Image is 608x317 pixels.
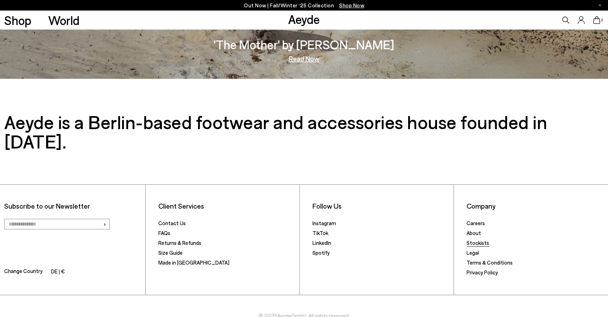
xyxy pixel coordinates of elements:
li: Company [467,202,604,210]
a: World [48,14,80,26]
a: Made in [GEOGRAPHIC_DATA] [158,259,229,266]
h3: 'The Mother' by [PERSON_NAME] [214,38,394,51]
span: Change Country [4,267,43,277]
a: LinkedIn [312,240,331,246]
a: Instagram [312,220,336,226]
a: TikTok [312,230,328,236]
a: Stockists [467,240,489,246]
a: Aeyde [288,12,320,26]
a: Read Now [289,55,319,62]
li: Follow Us [312,202,449,210]
a: Careers [467,220,485,226]
a: 0 [593,16,600,24]
a: About [467,230,481,236]
p: Out Now | Fall/Winter ‘25 Collection [244,1,364,10]
a: Spotify [312,249,330,256]
span: 0 [600,18,604,22]
li: Client Services [158,202,295,210]
a: Privacy Policy [467,269,498,275]
a: Terms & Conditions [467,259,513,266]
p: Subscribe to our Newsletter [4,202,141,210]
a: Shop [4,14,31,26]
span: › [103,219,106,229]
span: Navigate to /collections/new-in [339,2,364,8]
a: Returns & Refunds [158,240,201,246]
a: Legal [467,249,479,256]
a: Size Guide [158,249,183,256]
h3: Aeyde is a Berlin-based footwear and accessories house founded in [DATE]. [4,112,604,151]
li: DE | € [51,267,65,277]
a: Contact Us [158,220,186,226]
a: FAQs [158,230,170,236]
